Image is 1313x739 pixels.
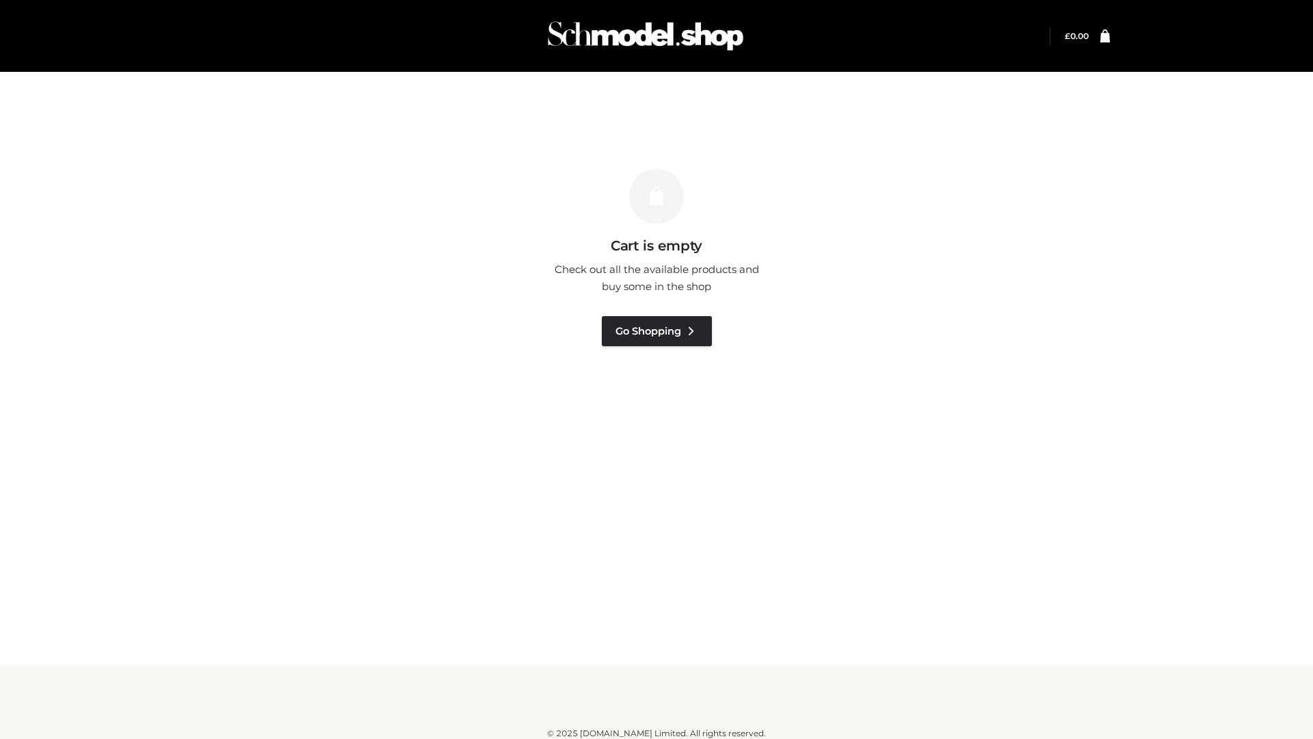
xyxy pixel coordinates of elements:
[547,261,766,296] p: Check out all the available products and buy some in the shop
[234,237,1079,254] h3: Cart is empty
[1065,31,1089,41] bdi: 0.00
[602,316,712,346] a: Go Shopping
[1065,31,1089,41] a: £0.00
[543,9,748,63] img: Schmodel Admin 964
[1065,31,1070,41] span: £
